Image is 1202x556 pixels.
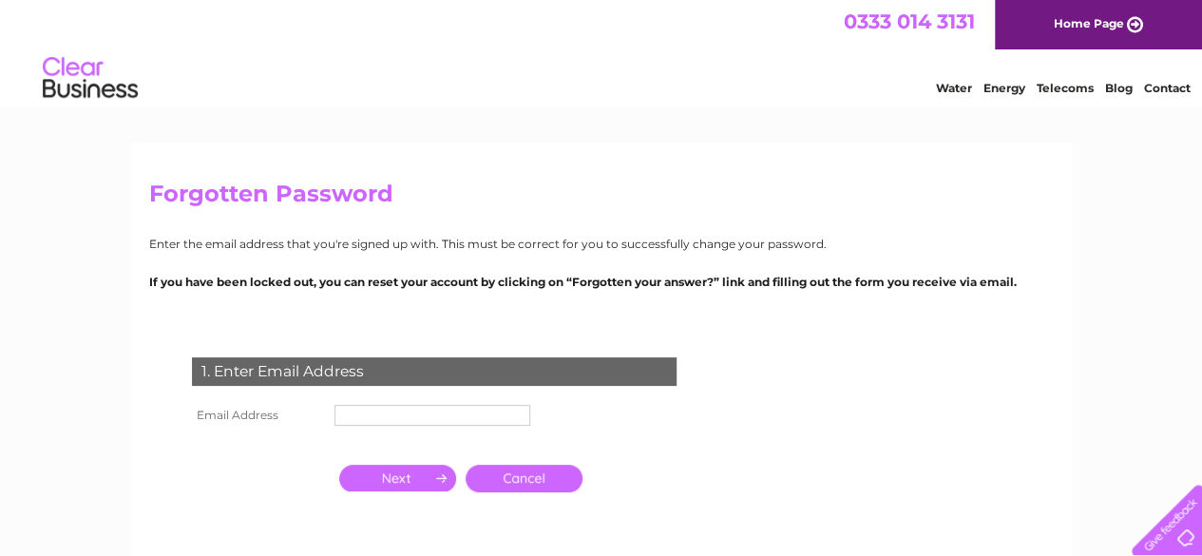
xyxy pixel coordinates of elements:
p: Enter the email address that you're signed up with. This must be correct for you to successfully ... [149,235,1054,253]
a: Telecoms [1037,81,1094,95]
h2: Forgotten Password [149,181,1054,217]
th: Email Address [187,400,330,431]
a: Contact [1144,81,1191,95]
img: logo.png [42,49,139,107]
p: If you have been locked out, you can reset your account by clicking on “Forgotten your answer?” l... [149,273,1054,291]
a: Energy [983,81,1025,95]
a: 0333 014 3131 [844,10,975,33]
a: Cancel [466,465,582,492]
a: Blog [1105,81,1133,95]
div: 1. Enter Email Address [192,357,677,386]
div: Clear Business is a trading name of Verastar Limited (registered in [GEOGRAPHIC_DATA] No. 3667643... [153,10,1051,92]
a: Water [936,81,972,95]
